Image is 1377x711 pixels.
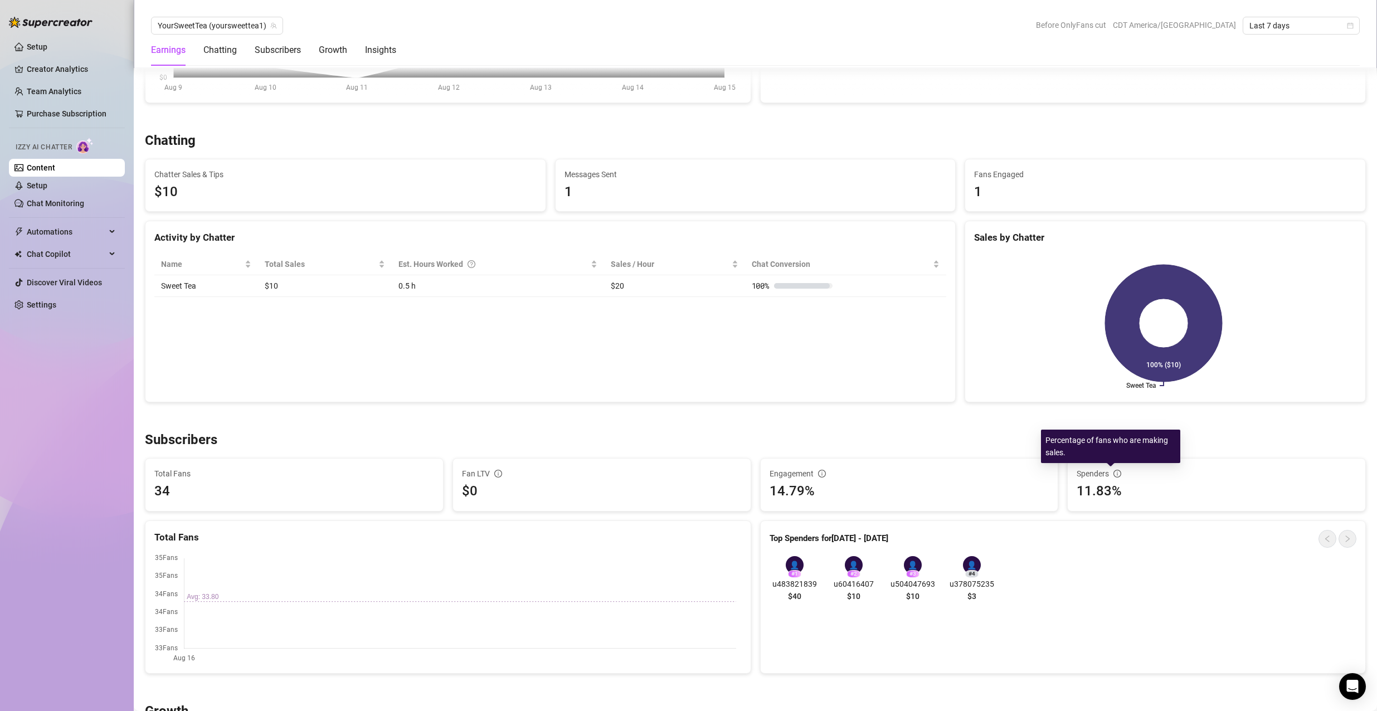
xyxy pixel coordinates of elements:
[786,556,804,574] div: 👤
[158,17,276,34] span: YourSweetTea (yoursweettea1)
[154,168,537,181] span: Chatter Sales & Tips
[462,467,742,480] div: Fan LTV
[829,578,879,590] span: u60416407
[255,43,301,57] div: Subscribers
[258,275,392,297] td: $10
[145,431,217,449] h3: Subscribers
[14,250,22,258] img: Chat Copilot
[974,230,1356,245] div: Sales by Chatter
[847,590,860,602] span: $10
[27,223,106,241] span: Automations
[974,168,1356,181] span: Fans Engaged
[1347,22,1354,29] span: calendar
[258,254,392,275] th: Total Sales
[203,43,237,57] div: Chatting
[565,182,947,203] div: 1
[151,43,186,57] div: Earnings
[27,87,81,96] a: Team Analytics
[974,182,1356,203] div: 1
[154,481,170,502] div: 34
[770,532,888,546] article: Top Spenders for [DATE] - [DATE]
[818,470,826,478] span: info-circle
[365,43,396,57] div: Insights
[967,590,976,602] span: $3
[1036,17,1106,33] span: Before OnlyFans cut
[154,275,258,297] td: Sweet Tea
[27,278,102,287] a: Discover Viral Videos
[392,275,604,297] td: 0.5 h
[14,227,23,236] span: thunderbolt
[76,138,94,154] img: AI Chatter
[27,109,106,118] a: Purchase Subscription
[27,199,84,208] a: Chat Monitoring
[770,467,1049,480] div: Engagement
[27,181,47,190] a: Setup
[1077,467,1356,480] div: Spenders
[154,230,946,245] div: Activity by Chatter
[847,570,860,578] div: # 2
[604,254,745,275] th: Sales / Hour
[770,578,820,590] span: u483821839
[494,470,502,478] span: info-circle
[963,556,981,574] div: 👤
[888,578,938,590] span: u504047693
[788,570,801,578] div: # 1
[145,132,196,150] h3: Chatting
[27,163,55,172] a: Content
[745,254,947,275] th: Chat Conversion
[906,570,919,578] div: # 3
[270,22,277,29] span: team
[27,245,106,263] span: Chat Copilot
[604,275,745,297] td: $20
[1113,17,1236,33] span: CDT America/[GEOGRAPHIC_DATA]
[27,60,116,78] a: Creator Analytics
[965,570,979,578] div: # 4
[752,258,931,270] span: Chat Conversion
[1249,17,1353,34] span: Last 7 days
[1077,481,1356,502] div: 11.83%
[16,142,72,153] span: Izzy AI Chatter
[1041,430,1180,463] div: Percentage of fans who are making sales.
[265,258,376,270] span: Total Sales
[770,481,1049,502] div: 14.79%
[845,556,863,574] div: 👤
[154,182,537,203] span: $10
[1339,673,1366,700] div: Open Intercom Messenger
[1126,382,1156,389] text: Sweet Tea
[9,17,93,28] img: logo-BBDzfeDw.svg
[788,590,801,602] span: $40
[565,168,947,181] span: Messages Sent
[611,258,729,270] span: Sales / Hour
[154,530,742,545] div: Total Fans
[1113,470,1121,478] span: info-circle
[468,258,475,270] span: question-circle
[398,258,588,270] div: Est. Hours Worked
[27,42,47,51] a: Setup
[154,467,434,480] span: Total Fans
[319,43,347,57] div: Growth
[752,280,770,292] span: 100 %
[462,481,742,502] div: $0
[161,258,242,270] span: Name
[154,254,258,275] th: Name
[906,590,919,602] span: $10
[27,300,56,309] a: Settings
[904,556,922,574] div: 👤
[947,578,997,590] span: u378075235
